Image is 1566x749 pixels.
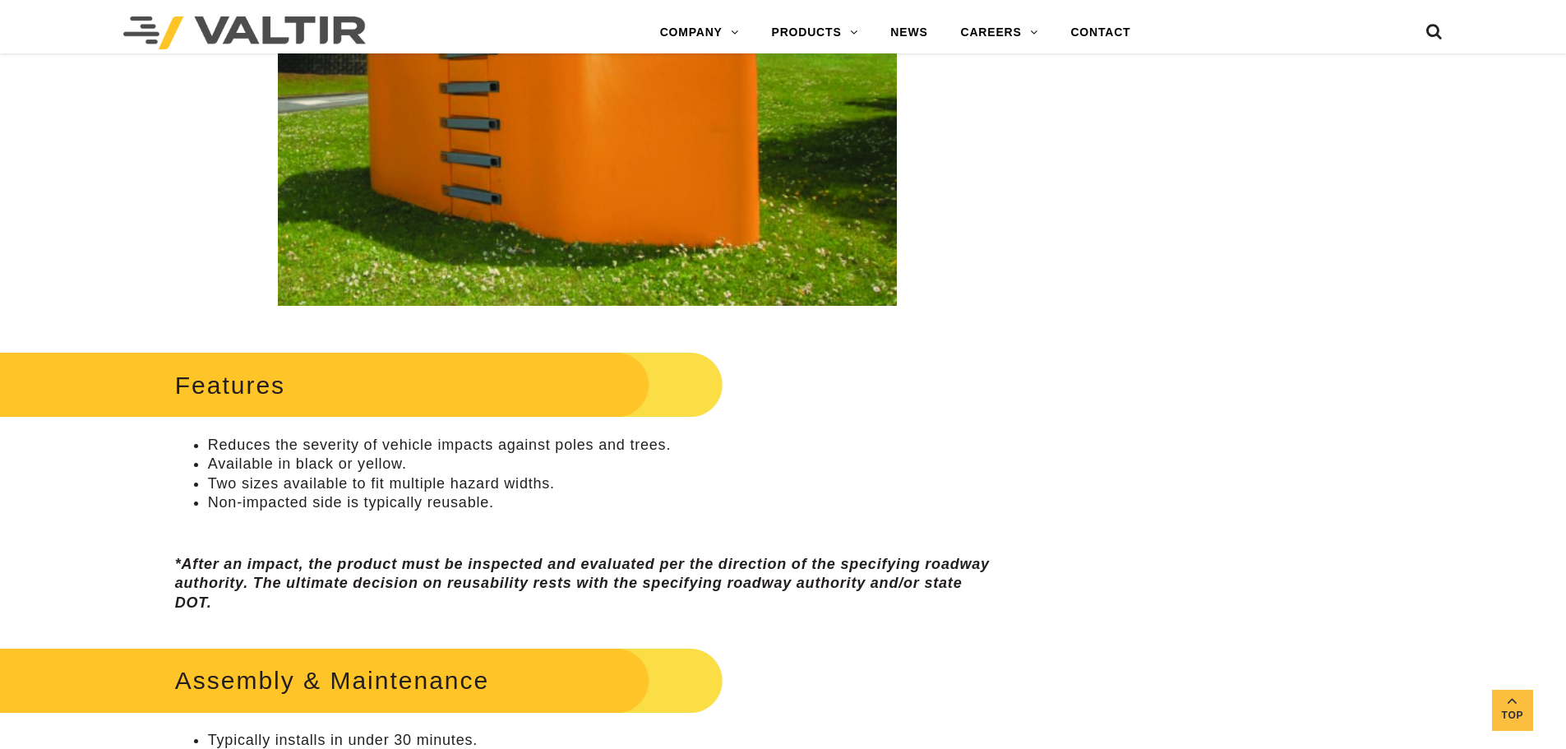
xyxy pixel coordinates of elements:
span: Top [1492,706,1533,725]
a: CONTACT [1054,16,1147,49]
a: CAREERS [945,16,1055,49]
img: Valtir [123,16,366,49]
a: PRODUCTS [755,16,875,49]
a: NEWS [874,16,944,49]
li: Non-impacted side is typically reusable. [208,493,1000,512]
li: Available in black or yellow. [208,455,1000,474]
li: Two sizes available to fit multiple hazard widths. [208,474,1000,493]
a: Top [1492,690,1533,731]
a: COMPANY [644,16,755,49]
li: Reduces the severity of vehicle impacts against poles and trees. [208,436,1000,455]
em: *After an impact, the product must be inspected and evaluated per the direction of the specifying... [175,556,990,611]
